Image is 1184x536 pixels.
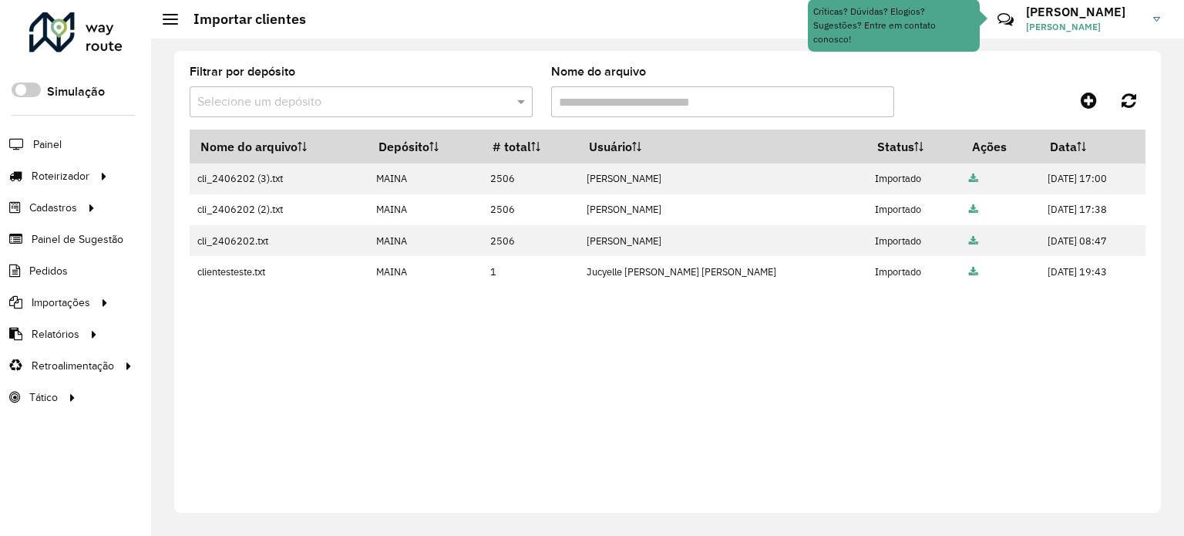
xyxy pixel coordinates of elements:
td: [DATE] 17:00 [1039,163,1145,194]
td: clientesteste.txt [190,256,368,287]
label: Simulação [47,83,105,101]
span: Painel de Sugestão [32,231,123,248]
td: [DATE] 17:38 [1039,194,1145,225]
td: 1 [482,256,578,287]
h2: Importar clientes [178,11,306,28]
th: Depósito [368,130,483,163]
span: Tático [29,389,58,406]
label: Filtrar por depósito [190,62,295,81]
td: [PERSON_NAME] [578,163,866,194]
td: Importado [866,256,960,287]
th: # total [482,130,578,163]
td: [DATE] 19:43 [1039,256,1145,287]
span: Importações [32,295,90,311]
td: 2506 [482,225,578,256]
a: Arquivo completo [969,265,978,278]
td: 2506 [482,163,578,194]
td: Importado [866,194,960,225]
th: Data [1039,130,1145,163]
td: [PERSON_NAME] [578,194,866,225]
th: Ações [961,130,1039,163]
span: Retroalimentação [32,358,114,374]
td: 2506 [482,194,578,225]
span: Cadastros [29,200,77,216]
td: [DATE] 08:47 [1039,225,1145,256]
span: [PERSON_NAME] [1026,20,1142,34]
span: Roteirizador [32,168,89,184]
a: Arquivo completo [969,172,978,185]
td: cli_2406202.txt [190,225,368,256]
a: Contato Rápido [989,3,1022,36]
span: Painel [33,137,62,153]
td: cli_2406202 (2).txt [190,194,368,225]
span: Pedidos [29,263,68,279]
h3: [PERSON_NAME] [1026,5,1142,19]
td: Jucyelle [PERSON_NAME] [PERSON_NAME] [578,256,866,287]
td: cli_2406202 (3).txt [190,163,368,194]
a: Arquivo completo [969,234,978,248]
th: Nome do arquivo [190,130,368,163]
td: Importado [866,225,960,256]
td: [PERSON_NAME] [578,225,866,256]
span: Relatórios [32,326,79,342]
td: MAINA [368,225,483,256]
a: Arquivo completo [969,203,978,216]
td: Importado [866,163,960,194]
th: Status [866,130,960,163]
td: MAINA [368,256,483,287]
td: MAINA [368,163,483,194]
td: MAINA [368,194,483,225]
label: Nome do arquivo [551,62,646,81]
th: Usuário [578,130,866,163]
